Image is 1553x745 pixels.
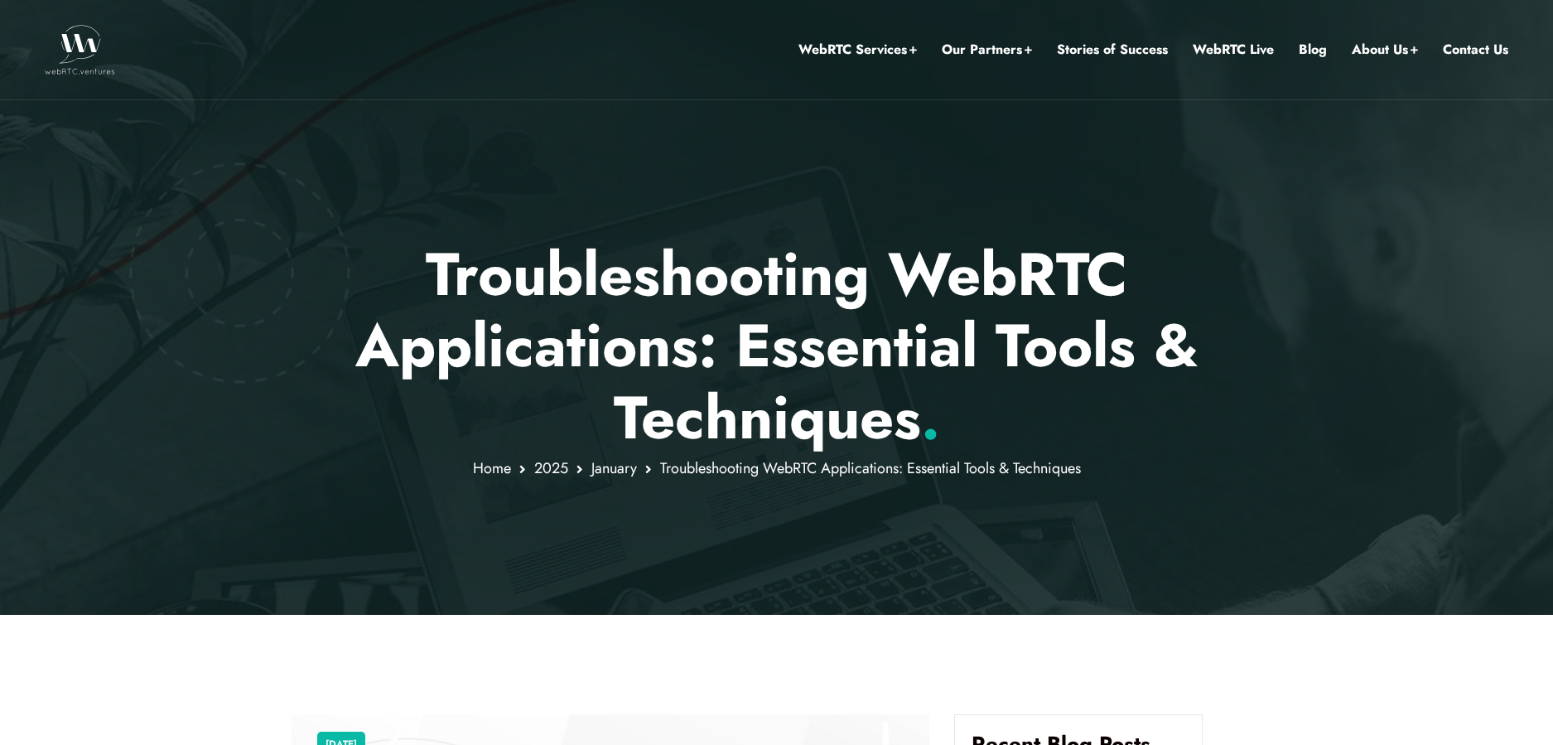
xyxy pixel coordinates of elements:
span: Troubleshooting WebRTC Applications: Essential Tools & Techniques [660,457,1081,479]
span: . [921,375,940,461]
a: Stories of Success [1057,39,1168,60]
a: About Us [1352,39,1418,60]
img: WebRTC.ventures [45,25,115,75]
a: January [591,457,637,479]
a: Our Partners [942,39,1032,60]
a: Blog [1299,39,1327,60]
p: Troubleshooting WebRTC Applications: Essential Tools & Techniques [292,239,1261,453]
a: WebRTC Live [1193,39,1274,60]
a: WebRTC Services [798,39,917,60]
a: 2025 [534,457,568,479]
a: Home [473,457,511,479]
a: Contact Us [1443,39,1508,60]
